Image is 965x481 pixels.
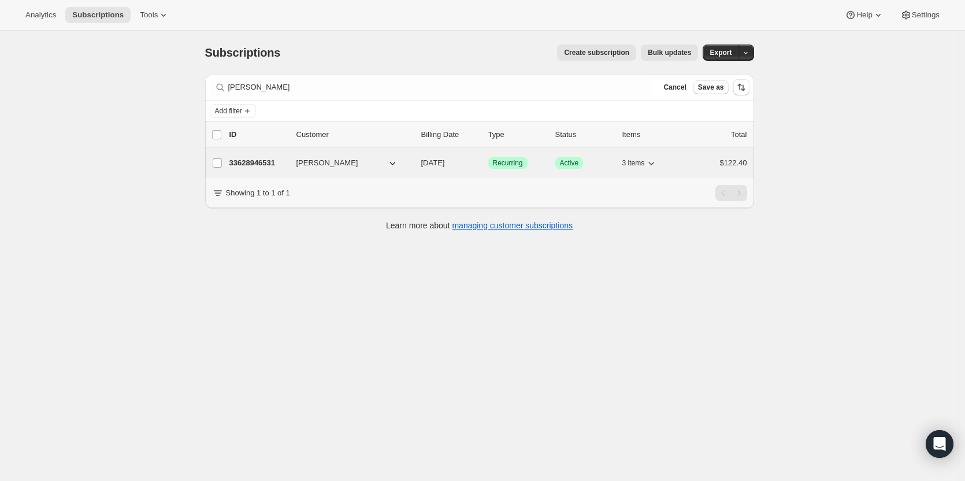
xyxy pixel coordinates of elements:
p: Customer [296,129,412,140]
button: Bulk updates [641,45,698,61]
button: Save as [693,80,729,94]
button: Analytics [18,7,63,23]
span: $122.40 [720,158,747,167]
button: Cancel [659,80,691,94]
span: [PERSON_NAME] [296,157,358,169]
p: ID [229,129,287,140]
button: 3 items [622,155,658,171]
span: Create subscription [564,48,629,57]
button: Subscriptions [65,7,131,23]
span: Recurring [493,158,523,168]
span: Tools [140,10,158,20]
span: Export [710,48,732,57]
button: Settings [893,7,947,23]
nav: Pagination [715,185,747,201]
div: 33628946531[PERSON_NAME][DATE]SuccessRecurringSuccessActive3 items$122.40 [229,155,747,171]
span: Analytics [25,10,56,20]
button: Help [838,7,890,23]
input: Filter subscribers [228,79,652,95]
button: Sort the results [733,79,749,95]
button: Create subscription [557,45,636,61]
p: 33628946531 [229,157,287,169]
button: [PERSON_NAME] [289,154,405,172]
span: [DATE] [421,158,445,167]
div: Open Intercom Messenger [926,430,953,458]
span: Save as [698,83,724,92]
span: Cancel [663,83,686,92]
span: Help [856,10,872,20]
p: Status [555,129,613,140]
div: Items [622,129,680,140]
span: Add filter [215,106,242,116]
button: Add filter [210,104,256,118]
span: Subscriptions [72,10,124,20]
a: managing customer subscriptions [452,221,573,230]
div: IDCustomerBilling DateTypeStatusItemsTotal [229,129,747,140]
span: Subscriptions [205,46,281,59]
p: Showing 1 to 1 of 1 [226,187,290,199]
button: Export [703,45,738,61]
span: Settings [912,10,940,20]
div: Type [488,129,546,140]
p: Billing Date [421,129,479,140]
span: Active [560,158,579,168]
p: Total [731,129,747,140]
span: 3 items [622,158,645,168]
button: Tools [133,7,176,23]
p: Learn more about [386,220,573,231]
span: Bulk updates [648,48,691,57]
